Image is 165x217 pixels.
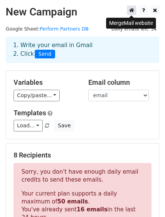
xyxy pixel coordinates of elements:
a: Load... [14,120,43,131]
a: Perform Partners DB [40,26,89,32]
span: Send [35,50,55,59]
strong: 50 emails [57,198,88,205]
h5: Email column [88,78,152,87]
small: Google Sheet: [6,26,89,32]
p: Sorry, you don't have enough daily email credits to send these emails. [22,168,143,184]
button: Save [54,120,74,131]
div: MergeMail website [106,18,156,29]
h2: New Campaign [6,6,159,18]
strong: 16 emails [77,206,107,213]
a: Copy/paste... [14,90,60,101]
iframe: Chat Widget [127,181,165,217]
a: Daily emails left: 34 [109,26,159,32]
h5: 8 Recipients [14,151,151,159]
h5: Variables [14,78,77,87]
div: 1. Write your email in Gmail 2. Click [8,41,157,58]
a: Templates [14,109,46,117]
